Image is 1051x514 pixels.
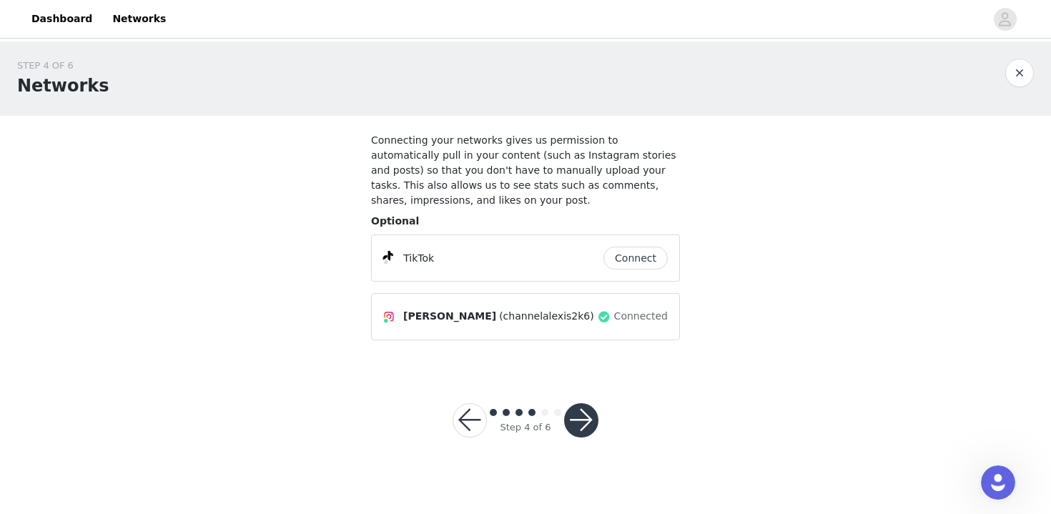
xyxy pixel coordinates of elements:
[383,311,395,322] img: Instagram Icon
[603,247,668,270] button: Connect
[371,133,680,208] h4: Connecting your networks gives us permission to automatically pull in your content (such as Insta...
[614,309,668,324] span: Connected
[17,59,109,73] div: STEP 4 OF 6
[500,420,551,435] div: Step 4 of 6
[23,3,101,35] a: Dashboard
[104,3,174,35] a: Networks
[499,309,594,324] span: (channelalexis2k6)
[998,8,1012,31] div: avatar
[403,251,434,266] p: TikTok
[17,73,109,99] h1: Networks
[981,465,1015,500] iframe: Intercom live chat
[371,215,419,227] span: Optional
[403,309,496,324] span: [PERSON_NAME]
